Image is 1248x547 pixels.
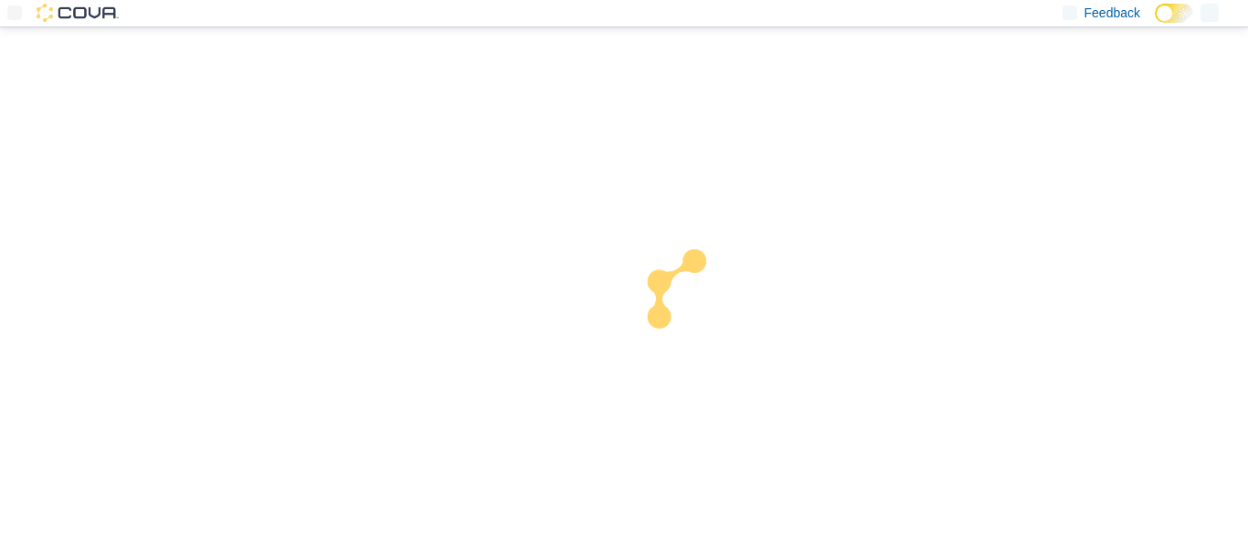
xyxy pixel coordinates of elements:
[1084,4,1140,22] span: Feedback
[1155,4,1193,23] input: Dark Mode
[1155,23,1156,24] span: Dark Mode
[37,4,119,22] img: Cova
[624,236,761,373] img: cova-loader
